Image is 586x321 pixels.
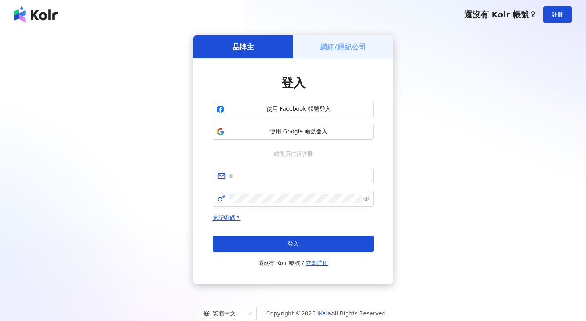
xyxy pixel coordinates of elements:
a: 忘記密碼？ [213,215,241,221]
img: logo [14,6,58,23]
span: 登入 [288,240,299,247]
a: 立即註冊 [306,260,328,266]
div: 繁體中文 [203,307,244,320]
span: eye-invisible [363,196,369,201]
span: 使用 Google 帳號登入 [228,128,370,136]
a: iKala [317,310,331,317]
button: 登入 [213,236,374,252]
button: 註冊 [543,6,572,23]
h5: 網紅/經紀公司 [320,42,366,52]
span: 登入 [281,76,305,90]
span: Copyright © 2025 All Rights Reserved. [266,309,387,318]
h5: 品牌主 [232,42,254,52]
span: 或使用信箱註冊 [268,149,319,158]
span: 還沒有 Kolr 帳號？ [258,258,329,268]
span: 還沒有 Kolr 帳號？ [464,10,537,19]
button: 使用 Facebook 帳號登入 [213,101,374,117]
span: 註冊 [552,11,563,18]
span: 使用 Facebook 帳號登入 [228,105,370,113]
button: 使用 Google 帳號登入 [213,124,374,140]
